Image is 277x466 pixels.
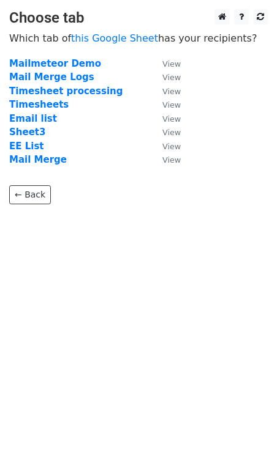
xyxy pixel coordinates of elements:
a: View [150,141,181,152]
p: Which tab of has your recipients? [9,32,268,45]
small: View [162,87,181,96]
a: Mail Merge [9,154,67,165]
a: View [150,72,181,83]
small: View [162,100,181,109]
a: View [150,113,181,124]
a: View [150,154,181,165]
small: View [162,142,181,151]
a: EE List [9,141,44,152]
small: View [162,114,181,124]
a: this Google Sheet [71,32,158,44]
a: View [150,86,181,97]
a: View [150,58,181,69]
h3: Choose tab [9,9,268,27]
a: Email list [9,113,57,124]
a: Timesheet processing [9,86,123,97]
a: View [150,127,181,138]
small: View [162,128,181,137]
a: Timesheets [9,99,69,110]
small: View [162,73,181,82]
small: View [162,59,181,68]
a: Mailmeteor Demo [9,58,101,69]
a: Mail Merge Logs [9,72,94,83]
a: Sheet3 [9,127,45,138]
small: View [162,155,181,165]
a: View [150,99,181,110]
a: ← Back [9,185,51,204]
